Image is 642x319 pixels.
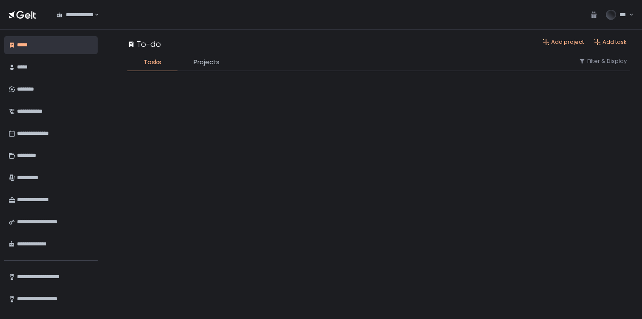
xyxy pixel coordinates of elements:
div: Search for option [51,6,99,24]
input: Search for option [93,11,94,19]
span: Projects [194,57,220,67]
span: Tasks [144,57,161,67]
button: Add task [594,38,627,46]
button: Filter & Display [579,57,627,65]
button: Add project [543,38,584,46]
div: To-do [127,38,161,50]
